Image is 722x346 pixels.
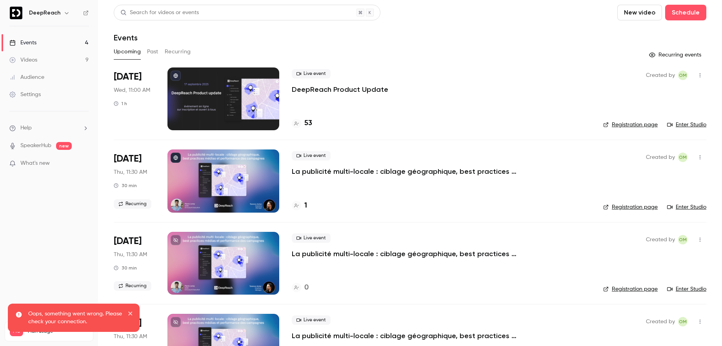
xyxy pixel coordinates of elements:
[128,310,133,319] button: close
[10,7,22,19] img: DeepReach
[9,56,37,64] div: Videos
[667,121,706,129] a: Enter Studio
[292,282,309,293] a: 0
[114,67,155,130] div: Sep 17 Wed, 11:00 AM (Europe/Paris)
[114,149,155,212] div: Nov 13 Thu, 11:30 AM (Europe/Paris)
[114,265,137,271] div: 30 min
[292,151,331,160] span: Live event
[292,85,388,94] a: DeepReach Product Update
[9,124,89,132] li: help-dropdown-opener
[114,251,147,259] span: Thu, 11:30 AM
[114,71,142,83] span: [DATE]
[114,33,138,42] h1: Events
[114,86,150,94] span: Wed, 11:00 AM
[292,233,331,243] span: Live event
[120,9,199,17] div: Search for videos or events
[114,232,155,295] div: Jan 8 Thu, 11:30 AM (Europe/Paris)
[304,118,312,129] h4: 53
[292,69,331,78] span: Live event
[679,153,687,162] span: OM
[29,9,60,17] h6: DeepReach
[20,142,51,150] a: SpeakerHub
[28,310,122,326] p: Oops, something went wrong. Please check your connection.
[79,160,89,167] iframe: Noticeable Trigger
[114,153,142,165] span: [DATE]
[114,46,141,58] button: Upcoming
[678,153,687,162] span: Olivier Milcent
[292,167,527,176] a: La publicité multi-locale : ciblage géographique, best practices médias et performance des campagnes
[114,281,151,291] span: Recurring
[679,71,687,80] span: OM
[667,203,706,211] a: Enter Studio
[679,317,687,326] span: OM
[114,100,127,107] div: 1 h
[56,142,72,150] span: new
[667,285,706,293] a: Enter Studio
[292,331,527,341] a: La publicité multi-locale : ciblage géographique, best practices médias et performance des campagnes
[9,91,41,98] div: Settings
[9,73,44,81] div: Audience
[678,235,687,244] span: Olivier Milcent
[114,168,147,176] span: Thu, 11:30 AM
[114,199,151,209] span: Recurring
[603,285,658,293] a: Registration page
[679,235,687,244] span: OM
[646,71,675,80] span: Created by
[678,317,687,326] span: Olivier Milcent
[617,5,662,20] button: New video
[114,235,142,248] span: [DATE]
[20,124,32,132] span: Help
[292,315,331,325] span: Live event
[646,153,675,162] span: Created by
[646,317,675,326] span: Created by
[678,71,687,80] span: Olivier Milcent
[292,118,312,129] a: 53
[646,235,675,244] span: Created by
[114,182,137,189] div: 30 min
[603,203,658,211] a: Registration page
[292,249,527,259] a: La publicité multi-locale : ciblage géographique, best practices médias et performance des campagnes
[292,200,307,211] a: 1
[646,49,706,61] button: Recurring events
[165,46,191,58] button: Recurring
[603,121,658,129] a: Registration page
[147,46,158,58] button: Past
[665,5,706,20] button: Schedule
[304,200,307,211] h4: 1
[304,282,309,293] h4: 0
[9,39,36,47] div: Events
[20,159,50,168] span: What's new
